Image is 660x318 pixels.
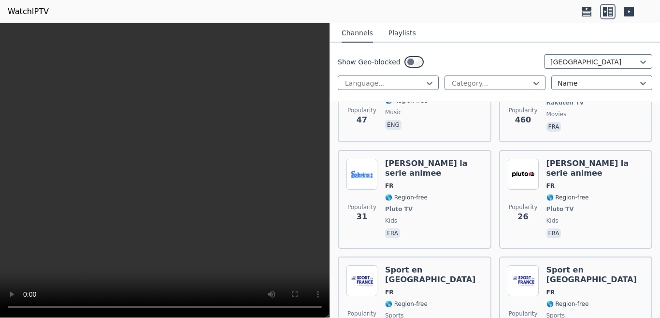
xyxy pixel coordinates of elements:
img: Sabrina la serie animee [508,159,539,190]
span: 460 [515,114,531,126]
span: FR [546,288,555,296]
span: 🌎 Region-free [385,300,428,308]
img: Sabrina la serie animee [346,159,377,190]
h6: Sport en [GEOGRAPHIC_DATA] [546,265,644,285]
h6: Sport en [GEOGRAPHIC_DATA] [385,265,483,285]
h6: [PERSON_NAME] la serie animee [546,159,644,178]
img: Sport en France [508,265,539,296]
span: FR [385,182,393,190]
span: Pluto TV [385,205,413,213]
p: fra [385,228,400,238]
span: kids [385,217,397,225]
span: Popularity [508,106,537,114]
span: Popularity [508,203,537,211]
span: Popularity [347,310,376,318]
span: 31 [357,211,367,223]
img: Sport en France [346,265,377,296]
label: Show Geo-blocked [338,57,401,67]
span: 47 [357,114,367,126]
span: Rakuten TV [546,99,584,106]
span: movies [546,110,567,118]
span: music [385,108,402,116]
h6: [PERSON_NAME] la serie animee [385,159,483,178]
span: Pluto TV [546,205,574,213]
span: 26 [517,211,528,223]
span: kids [546,217,559,225]
span: Popularity [347,106,376,114]
a: WatchIPTV [8,6,49,17]
span: 🌎 Region-free [546,194,589,201]
span: 🌎 Region-free [546,300,589,308]
span: FR [385,288,393,296]
p: eng [385,120,402,130]
p: fra [546,228,561,238]
span: 🌎 Region-free [385,194,428,201]
span: Popularity [508,310,537,318]
button: Channels [342,24,373,43]
p: fra [546,122,561,132]
button: Playlists [388,24,416,43]
span: FR [546,182,555,190]
span: Popularity [347,203,376,211]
